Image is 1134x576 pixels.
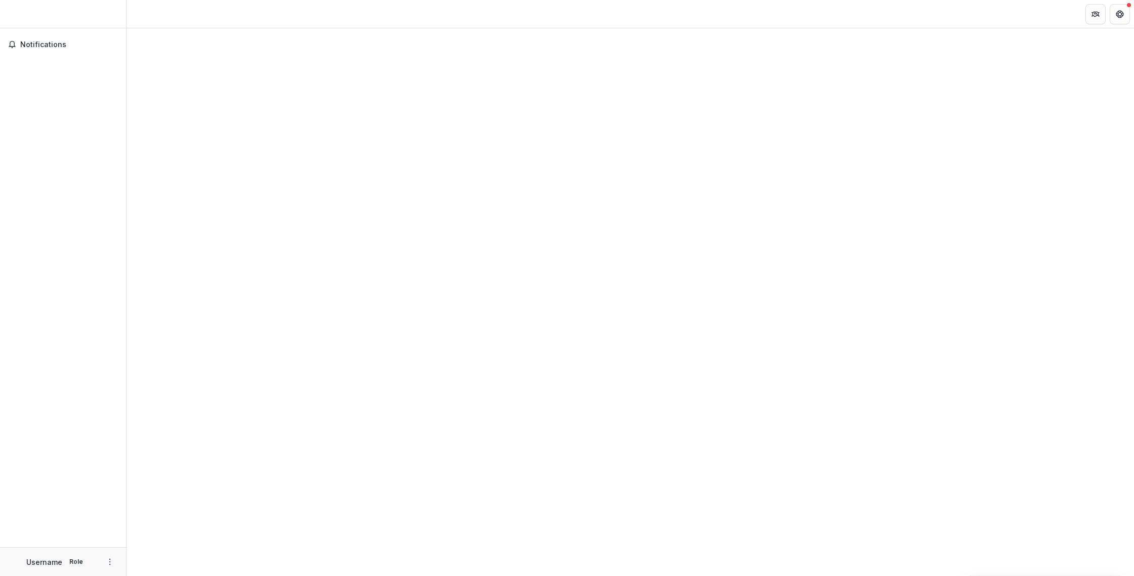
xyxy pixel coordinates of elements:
[66,557,86,566] p: Role
[1110,4,1130,24] button: Get Help
[1085,4,1106,24] button: Partners
[26,557,62,567] p: Username
[4,36,122,53] button: Notifications
[104,556,116,568] button: More
[20,40,118,49] span: Notifications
